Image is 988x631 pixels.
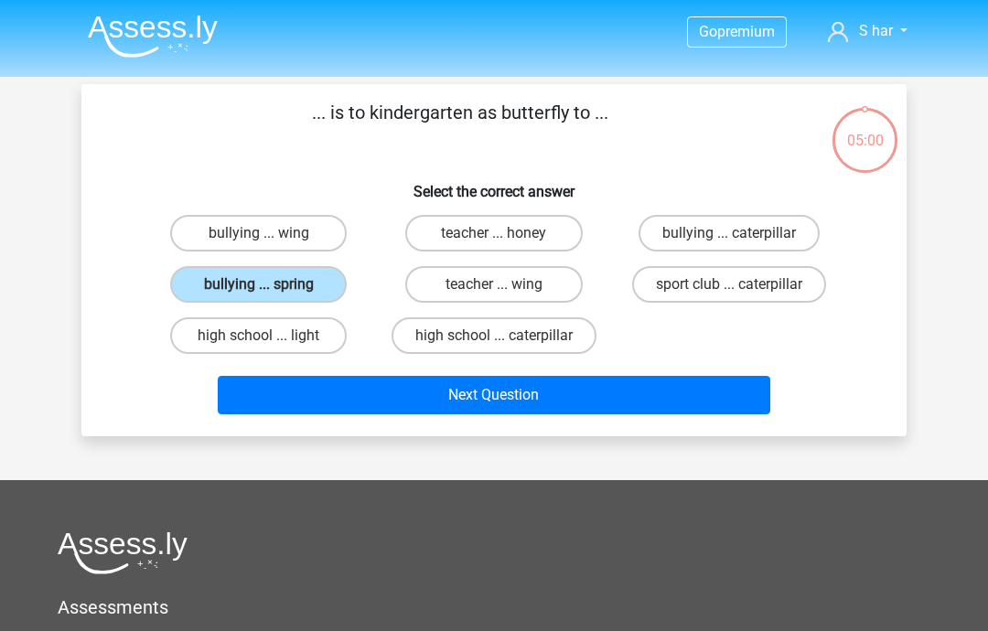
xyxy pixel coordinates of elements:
button: Next Question [218,376,771,414]
img: Assessly logo [58,531,188,574]
h6: Select the correct answer [111,168,877,200]
label: bullying ... spring [170,266,347,303]
a: Gopremium [688,19,786,44]
span: Go [699,23,717,40]
label: teacher ... honey [405,215,582,251]
img: Assessly [88,15,218,58]
label: high school ... light [170,317,347,354]
span: S har [859,22,893,39]
span: premium [717,23,775,40]
div: 05:00 [831,106,899,152]
a: S har [821,20,915,42]
label: bullying ... wing [170,215,347,251]
h5: Assessments [58,596,930,618]
label: sport club ... caterpillar [632,266,826,303]
p: ... is to kindergarten as butterfly to ... [111,99,809,154]
label: high school ... caterpillar [392,317,596,354]
label: bullying ... caterpillar [639,215,820,251]
label: teacher ... wing [405,266,582,303]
